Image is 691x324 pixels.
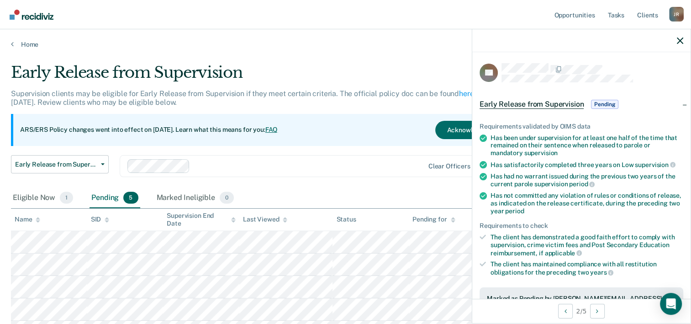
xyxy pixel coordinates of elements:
div: Supervision End Date [167,212,236,227]
div: Clear officers [428,162,470,170]
a: here [459,89,474,98]
div: Name [15,216,40,223]
span: Pending [591,100,618,109]
div: Requirements to check [480,222,683,230]
span: Early Release from Supervision [480,100,584,109]
p: Supervision clients may be eligible for Early Release from Supervision if they meet certain crite... [11,89,503,107]
div: Pending [90,188,140,208]
div: Early Release from Supervision [11,63,529,89]
div: Pending for [412,216,455,223]
div: Open Intercom Messenger [660,293,682,315]
div: The client has demonstrated a good faith effort to comply with supervision, crime victim fees and... [491,233,683,257]
span: period [505,207,524,215]
p: ARS/ERS Policy changes went into effect on [DATE]. Learn what this means for you: [20,125,278,135]
div: Early Release from SupervisionPending [472,90,691,119]
div: Has not committed any violation of rules or conditions of release, as indicated on the release ce... [491,192,683,215]
span: 5 [123,192,138,204]
span: supervision [635,161,675,168]
div: Requirements validated by OIMS data [480,123,683,130]
button: Next Opportunity [590,304,605,319]
div: Status [336,216,356,223]
button: Profile dropdown button [669,7,684,22]
a: Home [11,40,680,49]
a: FAQ [265,126,278,133]
div: Marked as Pending by [PERSON_NAME][EMAIL_ADDRESS][PERSON_NAME][DOMAIN_NAME][US_STATE] on [DATE]. [487,295,676,310]
div: J R [669,7,684,22]
div: 2 / 5 [472,299,691,323]
span: applicable [545,249,582,257]
div: Has had no warrant issued during the previous two years of the current parole supervision [491,173,683,188]
button: Acknowledge & Close [435,121,522,139]
div: Has satisfactorily completed three years on Low [491,161,683,169]
img: Recidiviz [10,10,53,20]
div: Eligible Now [11,188,75,208]
button: Previous Opportunity [558,304,573,319]
span: 0 [220,192,234,204]
div: The client has maintained compliance with all restitution obligations for the preceding two [491,260,683,276]
span: period [569,180,595,188]
span: supervision [524,149,558,157]
div: Marked Ineligible [155,188,236,208]
div: SID [91,216,110,223]
span: 1 [60,192,73,204]
span: Early Release from Supervision [15,161,97,168]
span: years [590,269,613,276]
div: Last Viewed [243,216,287,223]
div: Has been under supervision for at least one half of the time that remained on their sentence when... [491,134,683,157]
